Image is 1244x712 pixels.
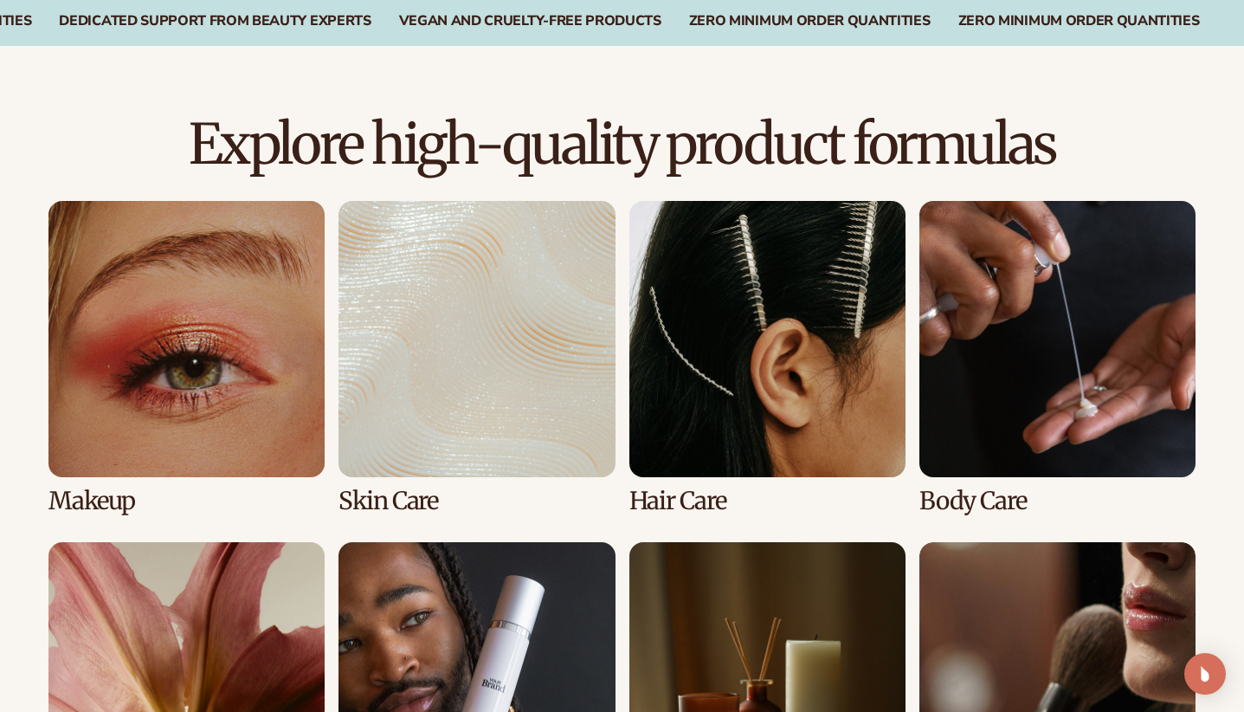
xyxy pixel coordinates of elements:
[48,488,325,515] h3: Makeup
[48,201,325,515] div: 1 / 8
[958,13,1200,29] div: Zero Minimum Order QuantitieS
[399,13,661,29] div: Vegan and Cruelty-Free Products
[1184,653,1226,695] div: Open Intercom Messenger
[338,201,615,515] div: 2 / 8
[919,201,1196,515] div: 4 / 8
[338,488,615,515] h3: Skin Care
[60,13,371,29] div: DEDICATED SUPPORT FROM BEAUTY EXPERTS
[629,488,906,515] h3: Hair Care
[48,115,1196,173] h2: Explore high-quality product formulas
[689,13,931,29] div: Zero Minimum Order QuantitieS
[919,488,1196,515] h3: Body Care
[629,201,906,515] div: 3 / 8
